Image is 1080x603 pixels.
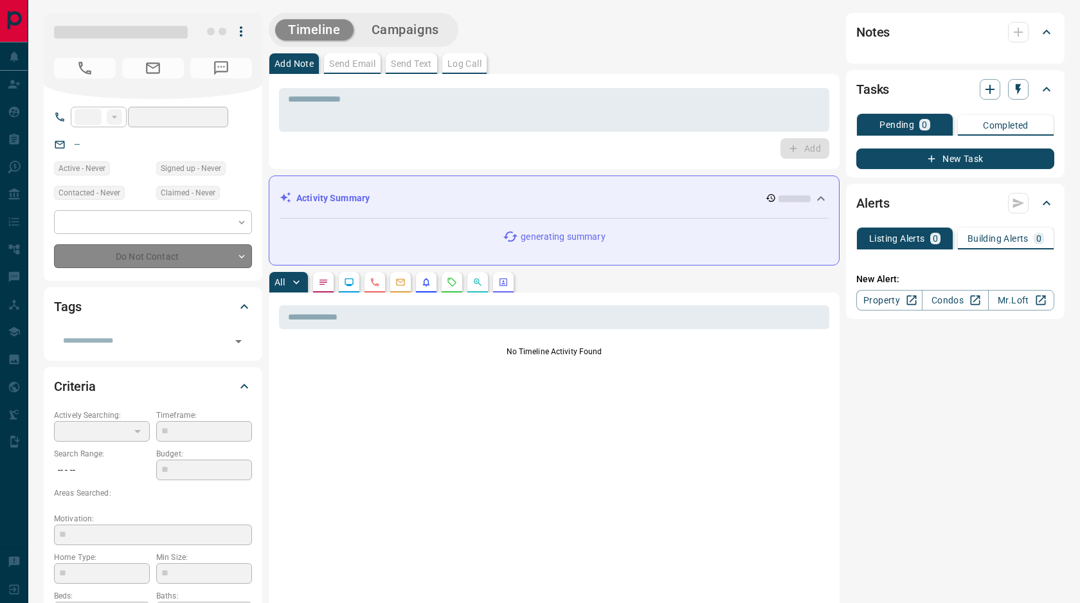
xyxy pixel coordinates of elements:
div: Tags [54,291,252,322]
a: Condos [922,290,988,310]
p: Activity Summary [296,192,370,205]
p: Building Alerts [968,234,1029,243]
p: Pending [879,120,914,129]
button: New Task [856,148,1054,169]
span: No Number [190,58,252,78]
span: No Email [122,58,184,78]
p: Listing Alerts [869,234,925,243]
p: Min Size: [156,552,252,563]
p: generating summary [521,230,605,244]
div: Notes [856,17,1054,48]
svg: Lead Browsing Activity [344,277,354,287]
p: Budget: [156,448,252,460]
svg: Listing Alerts [421,277,431,287]
h2: Alerts [856,193,890,213]
a: Mr.Loft [988,290,1054,310]
p: 0 [1036,234,1041,243]
p: Timeframe: [156,410,252,421]
svg: Emails [395,277,406,287]
span: Contacted - Never [59,186,120,199]
p: Completed [983,121,1029,130]
button: Timeline [275,19,354,40]
div: Criteria [54,371,252,402]
div: Activity Summary [280,186,829,210]
svg: Calls [370,277,380,287]
p: New Alert: [856,273,1054,286]
div: Alerts [856,188,1054,219]
div: Do Not Contact [54,244,252,268]
svg: Requests [447,277,457,287]
svg: Agent Actions [498,277,509,287]
span: No Number [54,58,116,78]
h2: Notes [856,22,890,42]
svg: Opportunities [473,277,483,287]
p: 0 [922,120,927,129]
h2: Criteria [54,376,96,397]
a: -- [75,139,80,149]
p: Add Note [274,59,314,68]
span: Signed up - Never [161,162,221,175]
button: Open [230,332,248,350]
p: Beds: [54,590,150,602]
h2: Tasks [856,79,889,100]
button: Campaigns [359,19,452,40]
p: No Timeline Activity Found [279,346,829,357]
h2: Tags [54,296,81,317]
p: All [274,278,285,287]
a: Property [856,290,923,310]
p: Search Range: [54,448,150,460]
p: Baths: [156,590,252,602]
p: 0 [933,234,938,243]
span: Active - Never [59,162,105,175]
span: Claimed - Never [161,186,215,199]
p: Motivation: [54,513,252,525]
svg: Notes [318,277,328,287]
p: Actively Searching: [54,410,150,421]
p: Areas Searched: [54,487,252,499]
div: Tasks [856,74,1054,105]
p: Home Type: [54,552,150,563]
p: -- - -- [54,460,150,481]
